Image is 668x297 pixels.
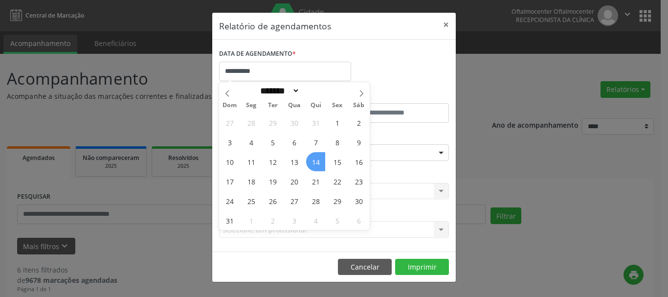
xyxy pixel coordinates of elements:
span: Agosto 29, 2025 [328,191,347,210]
span: Agosto 1, 2025 [328,113,347,132]
span: Agosto 17, 2025 [220,172,239,191]
span: Agosto 22, 2025 [328,172,347,191]
span: Setembro 5, 2025 [328,211,347,230]
span: Agosto 19, 2025 [263,172,282,191]
span: Agosto 18, 2025 [242,172,261,191]
span: Agosto 23, 2025 [349,172,368,191]
span: Agosto 16, 2025 [349,152,368,171]
span: Julho 29, 2025 [263,113,282,132]
span: Setembro 4, 2025 [306,211,325,230]
span: Agosto 30, 2025 [349,191,368,210]
span: Agosto 12, 2025 [263,152,282,171]
select: Month [257,86,300,96]
span: Agosto 26, 2025 [263,191,282,210]
span: Sáb [348,102,370,109]
span: Agosto 2, 2025 [349,113,368,132]
span: Qui [305,102,327,109]
label: ATÉ [336,88,449,103]
span: Agosto 27, 2025 [285,191,304,210]
button: Close [436,13,456,37]
span: Setembro 2, 2025 [263,211,282,230]
span: Agosto 31, 2025 [220,211,239,230]
span: Agosto 15, 2025 [328,152,347,171]
span: Agosto 9, 2025 [349,133,368,152]
span: Julho 27, 2025 [220,113,239,132]
span: Julho 30, 2025 [285,113,304,132]
input: Year [300,86,332,96]
span: Setembro 6, 2025 [349,211,368,230]
span: Agosto 13, 2025 [285,152,304,171]
span: Agosto 21, 2025 [306,172,325,191]
span: Setembro 1, 2025 [242,211,261,230]
span: Agosto 11, 2025 [242,152,261,171]
span: Agosto 7, 2025 [306,133,325,152]
span: Julho 31, 2025 [306,113,325,132]
span: Agosto 14, 2025 [306,152,325,171]
span: Agosto 25, 2025 [242,191,261,210]
span: Agosto 3, 2025 [220,133,239,152]
span: Agosto 28, 2025 [306,191,325,210]
h5: Relatório de agendamentos [219,20,331,32]
button: Cancelar [338,259,392,275]
span: Agosto 20, 2025 [285,172,304,191]
span: Seg [241,102,262,109]
span: Dom [219,102,241,109]
span: Agosto 6, 2025 [285,133,304,152]
span: Agosto 4, 2025 [242,133,261,152]
span: Julho 28, 2025 [242,113,261,132]
label: DATA DE AGENDAMENTO [219,46,296,62]
span: Agosto 5, 2025 [263,133,282,152]
span: Agosto 10, 2025 [220,152,239,171]
span: Sex [327,102,348,109]
span: Setembro 3, 2025 [285,211,304,230]
span: Agosto 8, 2025 [328,133,347,152]
button: Imprimir [395,259,449,275]
span: Qua [284,102,305,109]
span: Ter [262,102,284,109]
span: Agosto 24, 2025 [220,191,239,210]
